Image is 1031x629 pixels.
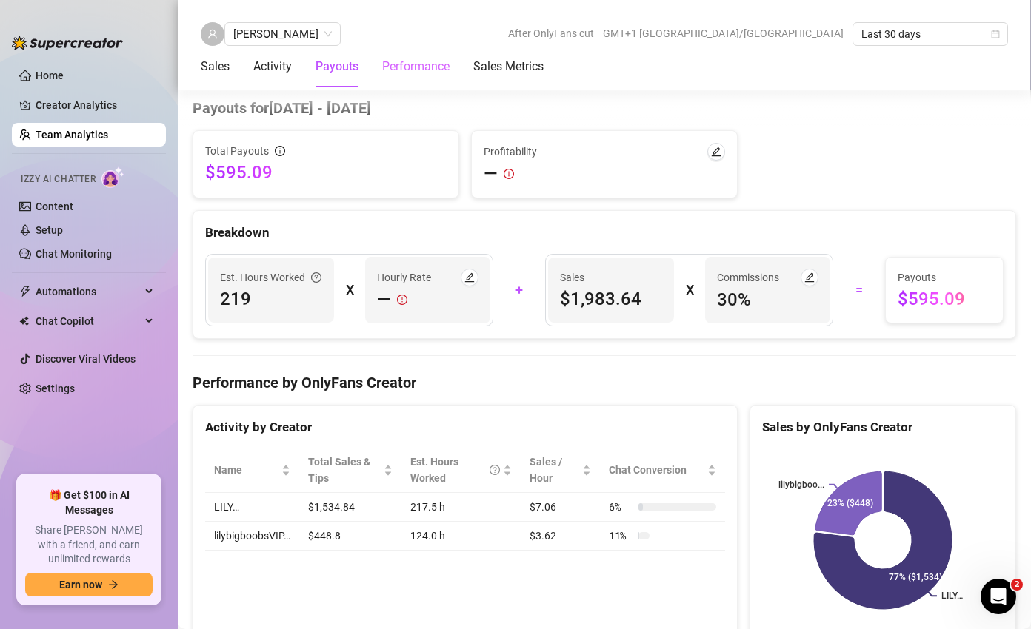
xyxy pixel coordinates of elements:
[25,523,153,567] span: Share [PERSON_NAME] with a friend, and earn unlimited rewards
[193,372,1016,393] h4: Performance by OnlyFans Creator
[609,499,633,515] span: 6 %
[220,269,321,286] div: Est. Hours Worked
[36,93,154,117] a: Creator Analytics
[346,278,353,302] div: X
[253,58,292,75] div: Activity
[21,172,96,186] span: Izzy AI Chatter
[214,462,278,478] span: Name
[36,383,75,394] a: Settings
[220,287,322,311] span: 219
[981,579,1016,614] iframe: Intercom live chat
[205,493,299,522] td: LILY…
[36,248,112,260] a: Chat Monitoring
[762,417,1004,437] div: Sales by OnlyFans Creator
[600,448,725,493] th: Chat Conversion
[490,454,500,486] span: question-circle
[778,480,824,490] text: lilybigboo...
[101,166,124,188] img: AI Chatter
[382,58,450,75] div: Performance
[603,22,844,44] span: GMT+1 [GEOGRAPHIC_DATA]/[GEOGRAPHIC_DATA]
[484,162,498,186] span: —
[560,269,662,286] span: Sales
[299,522,401,551] td: $448.8
[397,288,407,312] span: exclamation-circle
[19,286,31,297] span: thunderbolt
[898,269,991,286] span: Payouts
[521,522,600,551] td: $3.62
[686,278,693,302] div: X
[508,22,594,44] span: After OnlyFans cut
[205,522,299,551] td: lilybigboobsVIP…
[205,143,269,159] span: Total Payouts
[36,129,108,141] a: Team Analytics
[521,493,600,522] td: $7.06
[205,417,725,437] div: Activity by Creator
[205,448,299,493] th: Name
[36,201,73,212] a: Content
[521,448,600,493] th: Sales / Hour
[861,23,999,45] span: Last 30 days
[299,448,401,493] th: Total Sales & Tips
[36,224,63,236] a: Setup
[36,70,64,81] a: Home
[530,454,579,486] span: Sales / Hour
[193,98,1016,118] h4: Payouts for [DATE] - [DATE]
[205,223,1004,243] div: Breakdown
[205,161,447,184] span: $595.09
[299,493,401,522] td: $1,534.84
[991,30,1000,38] span: calendar
[108,579,119,590] span: arrow-right
[401,522,521,551] td: 124.0 h
[275,146,285,156] span: info-circle
[19,316,29,326] img: Chat Copilot
[804,272,815,283] span: edit
[898,287,991,311] span: $595.09
[311,269,321,286] span: question-circle
[842,278,876,302] div: =
[207,29,218,39] span: user
[316,58,358,75] div: Payouts
[59,579,102,591] span: Earn now
[717,269,779,286] article: Commissions
[717,288,819,312] span: 30 %
[12,36,123,50] img: logo-BBDzfeDw.svg
[401,493,521,522] td: 217.5 h
[609,462,704,478] span: Chat Conversion
[941,591,963,602] text: LILY…
[25,573,153,596] button: Earn nowarrow-right
[25,488,153,517] span: 🎁 Get $100 in AI Messages
[473,58,544,75] div: Sales Metrics
[36,309,141,333] span: Chat Copilot
[609,528,633,544] span: 11 %
[1011,579,1023,591] span: 2
[308,454,381,486] span: Total Sales & Tips
[502,278,536,302] div: +
[560,287,662,311] span: $1,983.64
[377,269,431,286] article: Hourly Rate
[233,23,332,45] span: Crystel Castillo
[484,144,537,160] span: Profitability
[36,353,136,365] a: Discover Viral Videos
[410,454,500,486] div: Est. Hours Worked
[504,169,514,179] span: exclamation-circle
[711,147,721,157] span: edit
[464,272,475,283] span: edit
[36,280,141,303] span: Automations
[377,288,391,312] span: —
[201,58,230,75] div: Sales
